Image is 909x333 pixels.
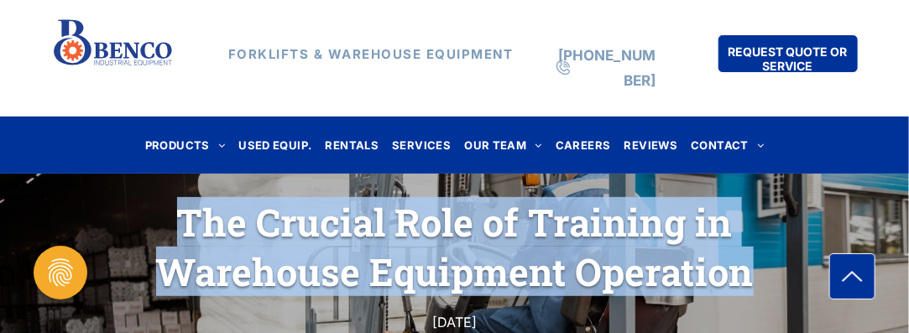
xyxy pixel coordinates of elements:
a: CAREERS [549,133,618,156]
a: PRODUCTS [138,133,232,156]
a: USED EQUIP. [232,133,318,156]
span: REQUEST QUOTE OR SERVICE [720,36,855,81]
a: RENTALS [319,133,386,156]
a: [PHONE_NUMBER] [559,47,656,90]
h1: The Crucial Role of Training in Warehouse Equipment Operation [94,195,816,298]
strong: FORKLIFTS & WAREHOUSE EQUIPMENT [228,46,514,62]
a: CONTACT [684,133,771,156]
a: SERVICES [385,133,457,156]
a: OUR TEAM [457,133,549,156]
a: REVIEWS [618,133,685,156]
a: REQUEST QUOTE OR SERVICE [718,35,858,72]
